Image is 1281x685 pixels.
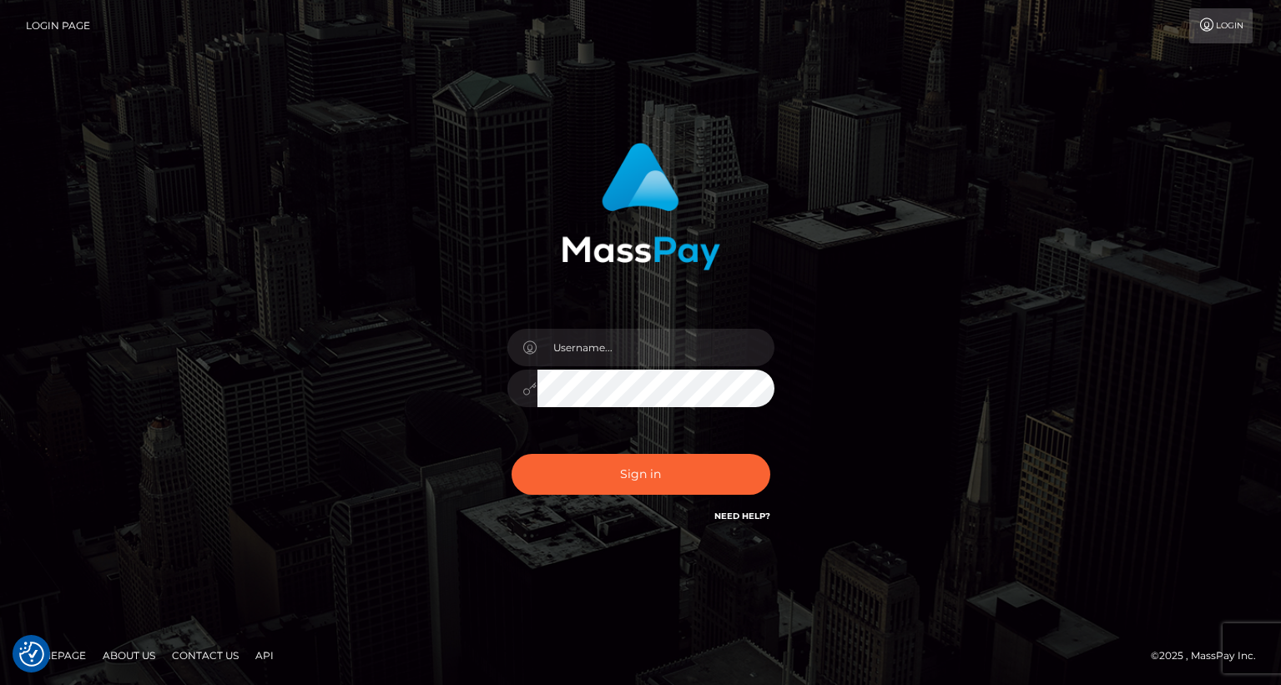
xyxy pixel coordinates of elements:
a: Login [1189,8,1253,43]
img: Revisit consent button [19,642,44,667]
button: Sign in [512,454,770,495]
input: Username... [537,329,774,366]
a: API [249,642,280,668]
button: Consent Preferences [19,642,44,667]
a: Login Page [26,8,90,43]
a: Contact Us [165,642,245,668]
img: MassPay Login [562,143,720,270]
a: Homepage [18,642,93,668]
a: About Us [96,642,162,668]
a: Need Help? [714,511,770,521]
div: © 2025 , MassPay Inc. [1151,647,1268,665]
